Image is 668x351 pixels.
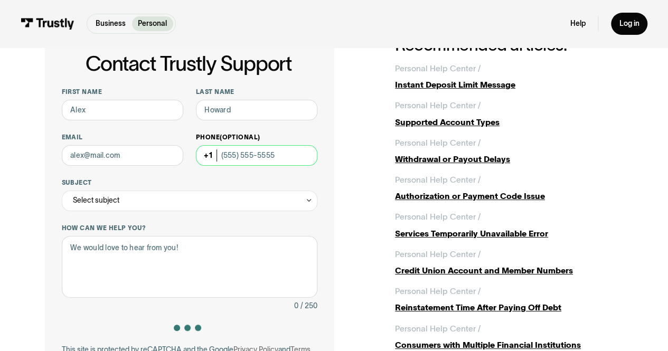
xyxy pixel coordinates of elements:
[196,100,318,120] input: Howard
[395,248,623,277] a: Personal Help Center /Credit Union Account and Member Numbers
[62,224,318,232] label: How can we help you?
[395,62,481,74] div: Personal Help Center /
[132,16,173,31] a: Personal
[395,322,481,335] div: Personal Help Center /
[62,145,184,166] input: alex@mail.com
[395,99,481,111] div: Personal Help Center /
[395,248,481,260] div: Personal Help Center /
[21,18,74,29] img: Trustly Logo
[62,178,318,187] label: Subject
[395,79,623,91] div: Instant Deposit Limit Message
[62,133,184,141] label: Email
[395,227,623,240] div: Services Temporarily Unavailable Error
[89,16,131,31] a: Business
[395,211,481,223] div: Personal Help Center /
[395,137,623,166] a: Personal Help Center /Withdrawal or Payout Delays
[395,174,481,186] div: Personal Help Center /
[395,285,623,314] a: Personal Help Center /Reinstatement Time After Paying Off Debt
[395,190,623,202] div: Authorization or Payment Code Issue
[395,264,623,277] div: Credit Union Account and Member Numbers
[196,133,318,141] label: Phone
[96,18,126,30] p: Business
[62,100,184,120] input: Alex
[395,153,623,165] div: Withdrawal or Payout Delays
[395,137,481,149] div: Personal Help Center /
[395,211,623,240] a: Personal Help Center /Services Temporarily Unavailable Error
[395,339,623,351] div: Consumers with Multiple Financial Institutions
[395,174,623,203] a: Personal Help Center /Authorization or Payment Code Issue
[60,52,318,75] h1: Contact Trustly Support
[196,88,318,96] label: Last name
[570,19,586,29] a: Help
[62,88,184,96] label: First name
[294,300,298,312] div: 0
[73,194,119,206] div: Select subject
[196,145,318,166] input: (555) 555-5555
[300,300,317,312] div: / 250
[395,285,481,297] div: Personal Help Center /
[619,19,639,29] div: Log in
[611,13,647,34] a: Log in
[395,301,623,314] div: Reinstatement Time After Paying Off Debt
[395,99,623,128] a: Personal Help Center /Supported Account Types
[138,18,167,30] p: Personal
[395,116,623,128] div: Supported Account Types
[395,62,623,91] a: Personal Help Center /Instant Deposit Limit Message
[220,134,260,140] span: (Optional)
